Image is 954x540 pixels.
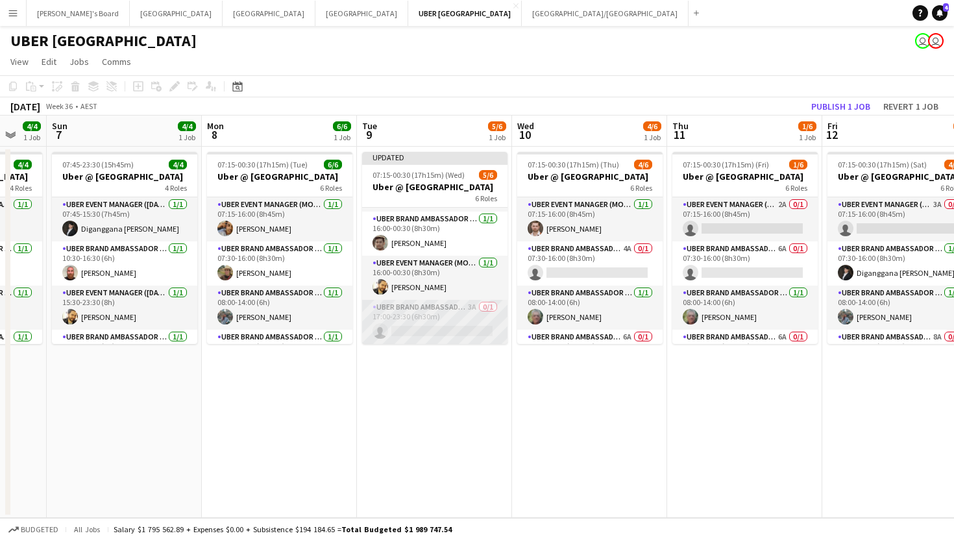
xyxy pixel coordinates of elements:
[207,197,352,241] app-card-role: UBER Event Manager (Mon - Fri)1/107:15-16:00 (8h45m)[PERSON_NAME]
[826,127,838,142] span: 12
[5,53,34,70] a: View
[207,241,352,286] app-card-role: UBER Brand Ambassador ([PERSON_NAME])1/107:30-16:00 (8h30m)[PERSON_NAME]
[178,121,196,131] span: 4/4
[21,525,58,534] span: Budgeted
[517,152,663,344] app-job-card: 07:15-00:30 (17h15m) (Thu)4/6Uber @ [GEOGRAPHIC_DATA]6 RolesUBER Event Manager (Mon - Fri)1/107:1...
[373,170,465,180] span: 07:15-00:30 (17h15m) (Wed)
[517,241,663,286] app-card-role: UBER Brand Ambassador ([PERSON_NAME])4A0/107:30-16:00 (8h30m)
[670,127,689,142] span: 11
[515,127,534,142] span: 10
[23,121,41,131] span: 4/4
[169,160,187,169] span: 4/4
[315,1,408,26] button: [GEOGRAPHIC_DATA]
[207,330,352,374] app-card-role: UBER Brand Ambassador ([PERSON_NAME])1/116:00-00:30 (8h30m)
[362,300,508,344] app-card-role: UBER Brand Ambassador ([PERSON_NAME])3A0/117:00-23:30 (6h30m)
[672,152,818,344] app-job-card: 07:15-00:30 (17h15m) (Fri)1/6Uber @ [GEOGRAPHIC_DATA]6 RolesUBER Event Manager (Mon - Fri)2A0/107...
[50,127,67,142] span: 7
[517,286,663,330] app-card-role: UBER Brand Ambassador ([PERSON_NAME])1/108:00-14:00 (6h)[PERSON_NAME]
[102,56,131,67] span: Comms
[672,330,818,374] app-card-role: UBER Brand Ambassador ([PERSON_NAME])6A0/116:00-00:30 (8h30m)
[10,31,197,51] h1: UBER [GEOGRAPHIC_DATA]
[683,160,769,169] span: 07:15-00:30 (17h15m) (Fri)
[324,160,342,169] span: 6/6
[630,183,652,193] span: 6 Roles
[672,171,818,182] h3: Uber @ [GEOGRAPHIC_DATA]
[517,197,663,241] app-card-role: UBER Event Manager (Mon - Fri)1/107:15-16:00 (8h45m)[PERSON_NAME]
[528,160,619,169] span: 07:15-00:30 (17h15m) (Thu)
[932,5,948,21] a: 4
[36,53,62,70] a: Edit
[672,286,818,330] app-card-role: UBER Brand Ambassador ([PERSON_NAME])1/108:00-14:00 (6h)[PERSON_NAME]
[517,330,663,374] app-card-role: UBER Brand Ambassador ([PERSON_NAME])6A0/116:00-00:30 (8h30m)
[97,53,136,70] a: Comms
[341,524,452,534] span: Total Budgeted $1 989 747.54
[479,170,497,180] span: 5/6
[827,120,838,132] span: Fri
[522,1,689,26] button: [GEOGRAPHIC_DATA]/[GEOGRAPHIC_DATA]
[320,183,342,193] span: 6 Roles
[517,120,534,132] span: Wed
[23,132,40,142] div: 1 Job
[71,524,103,534] span: All jobs
[10,183,32,193] span: 4 Roles
[52,330,197,374] app-card-role: UBER Brand Ambassador ([DATE])1/116:30-21:30 (5h)
[644,132,661,142] div: 1 Job
[207,286,352,330] app-card-role: UBER Brand Ambassador ([PERSON_NAME])1/108:00-14:00 (6h)[PERSON_NAME]
[488,121,506,131] span: 5/6
[943,3,949,12] span: 4
[178,132,195,142] div: 1 Job
[838,160,927,169] span: 07:15-00:30 (17h15m) (Sat)
[360,127,377,142] span: 9
[207,120,224,132] span: Mon
[165,183,187,193] span: 4 Roles
[64,53,94,70] a: Jobs
[10,56,29,67] span: View
[785,183,807,193] span: 6 Roles
[69,56,89,67] span: Jobs
[643,121,661,131] span: 4/6
[62,160,134,169] span: 07:45-23:30 (15h45m)
[362,181,508,193] h3: Uber @ [GEOGRAPHIC_DATA]
[517,171,663,182] h3: Uber @ [GEOGRAPHIC_DATA]
[52,241,197,286] app-card-role: UBER Brand Ambassador ([DATE])1/110:30-16:30 (6h)[PERSON_NAME]
[799,132,816,142] div: 1 Job
[207,171,352,182] h3: Uber @ [GEOGRAPHIC_DATA]
[114,524,452,534] div: Salary $1 795 562.89 + Expenses $0.00 + Subsistence $194 184.65 =
[928,33,944,49] app-user-avatar: Tennille Moore
[52,197,197,241] app-card-role: UBER Event Manager ([DATE])1/107:45-15:30 (7h45m)Diganggana [PERSON_NAME]
[52,171,197,182] h3: Uber @ [GEOGRAPHIC_DATA]
[475,193,497,203] span: 6 Roles
[362,120,377,132] span: Tue
[217,160,308,169] span: 07:15-00:30 (17h15m) (Tue)
[362,256,508,300] app-card-role: UBER Event Manager (Mon - Fri)1/116:00-00:30 (8h30m)[PERSON_NAME]
[43,101,75,111] span: Week 36
[52,152,197,344] app-job-card: 07:45-23:30 (15h45m)4/4Uber @ [GEOGRAPHIC_DATA]4 RolesUBER Event Manager ([DATE])1/107:45-15:30 (...
[207,152,352,344] app-job-card: 07:15-00:30 (17h15m) (Tue)6/6Uber @ [GEOGRAPHIC_DATA]6 RolesUBER Event Manager (Mon - Fri)1/107:1...
[915,33,931,49] app-user-avatar: Tennille Moore
[672,241,818,286] app-card-role: UBER Brand Ambassador ([PERSON_NAME])6A0/107:30-16:00 (8h30m)
[10,100,40,113] div: [DATE]
[205,127,224,142] span: 8
[362,152,508,162] div: Updated
[80,101,97,111] div: AEST
[878,98,944,115] button: Revert 1 job
[6,522,60,537] button: Budgeted
[333,121,351,131] span: 6/6
[362,212,508,256] app-card-role: UBER Brand Ambassador ([PERSON_NAME])1/116:00-00:30 (8h30m)[PERSON_NAME]
[489,132,506,142] div: 1 Job
[52,120,67,132] span: Sun
[52,286,197,330] app-card-role: UBER Event Manager ([DATE])1/115:30-23:30 (8h)[PERSON_NAME]
[14,160,32,169] span: 4/4
[334,132,350,142] div: 1 Job
[672,197,818,241] app-card-role: UBER Event Manager (Mon - Fri)2A0/107:15-16:00 (8h45m)
[672,120,689,132] span: Thu
[27,1,130,26] button: [PERSON_NAME]'s Board
[362,152,508,344] app-job-card: Updated07:15-00:30 (17h15m) (Wed)5/6Uber @ [GEOGRAPHIC_DATA]6 Roles[PERSON_NAME]UBER Brand Ambass...
[634,160,652,169] span: 4/6
[789,160,807,169] span: 1/6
